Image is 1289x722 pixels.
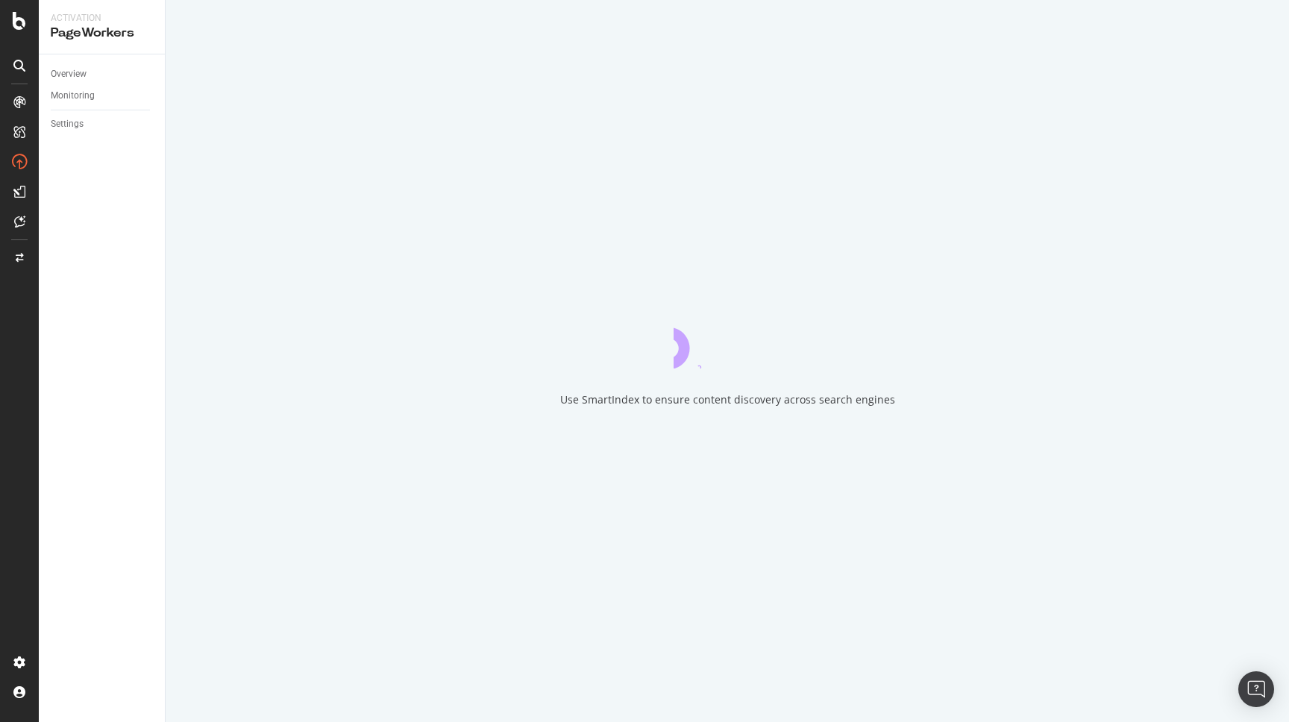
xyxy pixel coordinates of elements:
[51,116,84,132] div: Settings
[1238,671,1274,707] div: Open Intercom Messenger
[674,315,781,368] div: animation
[51,116,154,132] a: Settings
[51,88,154,104] a: Monitoring
[560,392,895,407] div: Use SmartIndex to ensure content discovery across search engines
[51,66,87,82] div: Overview
[51,12,153,25] div: Activation
[51,88,95,104] div: Monitoring
[51,25,153,42] div: PageWorkers
[51,66,154,82] a: Overview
